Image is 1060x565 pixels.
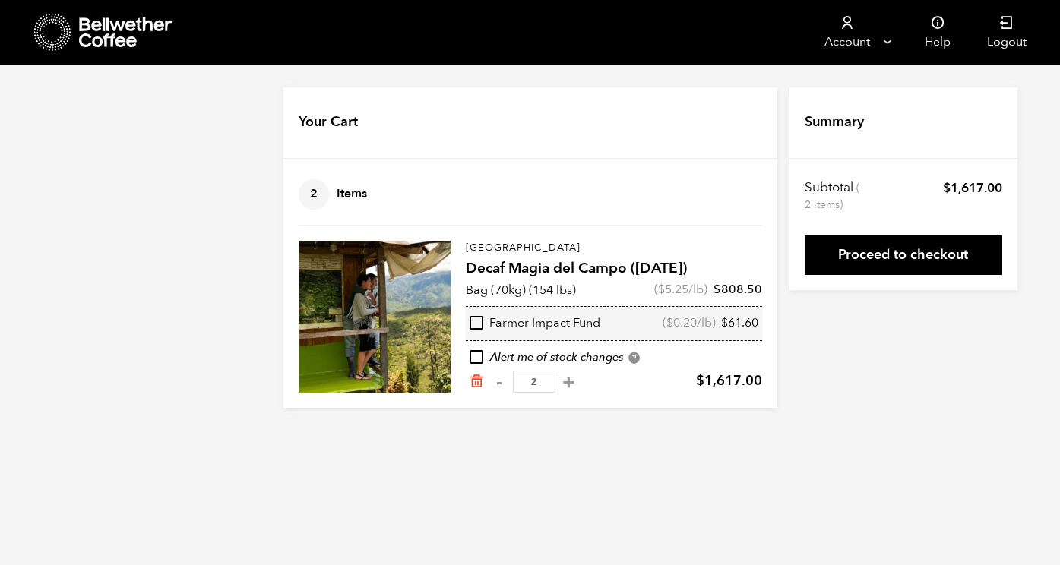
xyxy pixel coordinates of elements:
[663,315,716,332] span: ( /lb)
[943,179,951,197] span: $
[466,241,762,256] p: [GEOGRAPHIC_DATA]
[943,179,1002,197] bdi: 1,617.00
[470,315,600,332] div: Farmer Impact Fund
[714,281,762,298] bdi: 808.50
[658,281,688,298] bdi: 5.25
[666,314,673,331] span: $
[299,179,329,210] span: 2
[466,281,576,299] p: Bag (70kg) (154 lbs)
[490,374,509,390] button: -
[805,112,864,132] h4: Summary
[805,179,862,213] th: Subtotal
[805,235,1002,275] a: Proceed to checkout
[299,179,367,210] h4: Items
[666,314,697,331] bdi: 0.20
[513,371,555,393] input: Qty
[559,374,578,390] button: +
[654,281,707,298] span: ( /lb)
[469,374,484,390] a: Remove from cart
[299,112,358,132] h4: Your Cart
[714,281,721,298] span: $
[696,371,704,390] span: $
[658,281,665,298] span: $
[721,314,728,331] span: $
[466,258,762,279] h4: Decaf Magia del Campo ([DATE])
[721,314,758,331] bdi: 61.60
[696,371,762,390] bdi: 1,617.00
[466,349,762,366] div: Alert me of stock changes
